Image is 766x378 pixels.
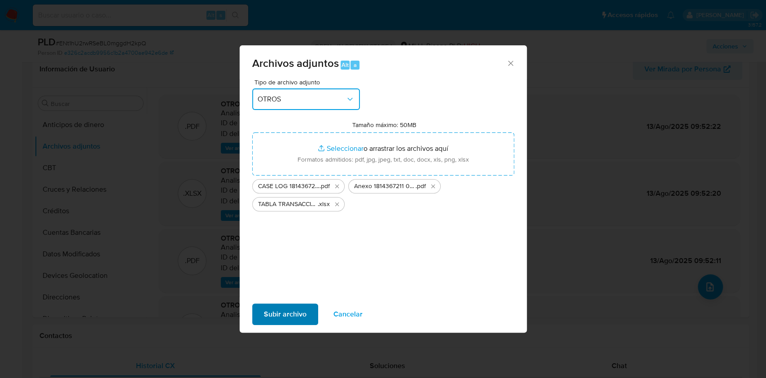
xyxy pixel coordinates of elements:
button: Subir archivo [252,303,318,325]
span: Alt [341,61,349,69]
span: Anexo 1814367211 04_09_2025 [354,182,416,191]
span: Subir archivo [264,304,306,324]
button: OTROS [252,88,360,110]
span: .pdf [320,182,330,191]
span: CASE LOG 1814367211 04_09_2025 - NIVEL 1 [258,182,320,191]
span: .xlsx [318,200,330,209]
button: Eliminar TABLA TRANSACCIONAL 1814367211 04.09.2025.xlsx [332,199,342,210]
span: OTROS [258,95,346,104]
label: Tamaño máximo: 50MB [352,121,416,129]
span: a [354,61,357,69]
span: Tipo de archivo adjunto [254,79,362,85]
button: Cancelar [322,303,374,325]
ul: Archivos seleccionados [252,176,514,211]
span: Archivos adjuntos [252,55,339,71]
span: .pdf [416,182,426,191]
button: Eliminar CASE LOG 1814367211 04_09_2025 - NIVEL 1.pdf [332,181,342,192]
button: Cerrar [506,59,514,67]
span: Cancelar [333,304,363,324]
span: TABLA TRANSACCIONAL 1814367211 [DATE] [258,200,318,209]
button: Eliminar Anexo 1814367211 04_09_2025.pdf [428,181,438,192]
